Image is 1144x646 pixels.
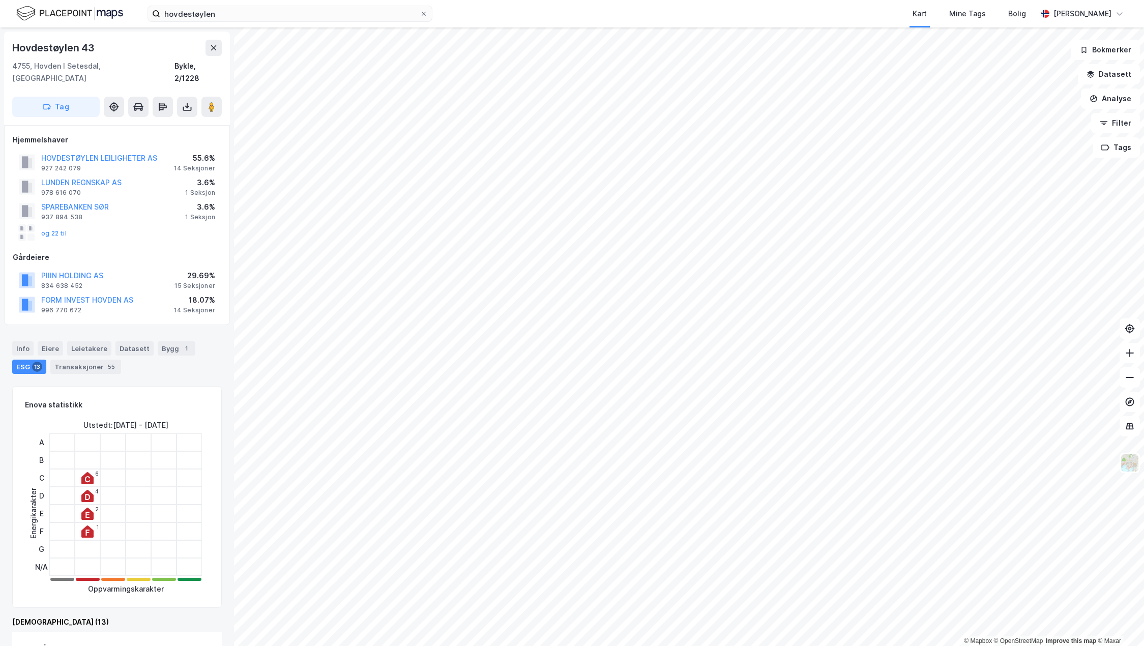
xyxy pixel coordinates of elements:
[41,189,81,197] div: 978 616 070
[12,360,46,374] div: ESG
[913,8,927,20] div: Kart
[13,251,221,263] div: Gårdeiere
[35,451,48,469] div: B
[12,97,100,117] button: Tag
[83,419,168,431] div: Utstedt : [DATE] - [DATE]
[35,558,48,576] div: N/A
[32,362,42,372] div: 13
[185,213,215,221] div: 1 Seksjon
[95,506,99,512] div: 2
[96,524,99,530] div: 1
[1120,453,1139,473] img: Z
[50,360,121,374] div: Transaksjoner
[106,362,117,372] div: 55
[12,60,174,84] div: 4755, Hovden I Setesdal, [GEOGRAPHIC_DATA]
[1081,89,1140,109] button: Analyse
[1093,137,1140,158] button: Tags
[160,6,420,21] input: Søk på adresse, matrikkel, gårdeiere, leietakere eller personer
[41,213,82,221] div: 937 894 538
[12,341,34,356] div: Info
[174,282,215,290] div: 15 Seksjoner
[1091,113,1140,133] button: Filter
[174,306,215,314] div: 14 Seksjoner
[16,5,123,22] img: logo.f888ab2527a4732fd821a326f86c7f29.svg
[95,488,99,494] div: 4
[174,294,215,306] div: 18.07%
[12,40,97,56] div: Hovdestøylen 43
[38,341,63,356] div: Eiere
[25,399,82,411] div: Enova statistikk
[1046,637,1096,644] a: Improve this map
[174,60,222,84] div: Bykle, 2/1228
[35,433,48,451] div: A
[41,306,81,314] div: 996 770 672
[185,189,215,197] div: 1 Seksjon
[88,583,164,595] div: Oppvarmingskarakter
[181,343,191,354] div: 1
[41,282,82,290] div: 834 638 452
[115,341,154,356] div: Datasett
[949,8,986,20] div: Mine Tags
[174,152,215,164] div: 55.6%
[35,487,48,505] div: D
[1093,597,1144,646] iframe: Chat Widget
[994,637,1043,644] a: OpenStreetMap
[35,522,48,540] div: F
[1078,64,1140,84] button: Datasett
[1008,8,1026,20] div: Bolig
[35,469,48,487] div: C
[174,164,215,172] div: 14 Seksjoner
[1053,8,1111,20] div: [PERSON_NAME]
[27,488,40,539] div: Energikarakter
[185,177,215,189] div: 3.6%
[35,540,48,558] div: G
[1093,597,1144,646] div: Kontrollprogram for chat
[964,637,992,644] a: Mapbox
[174,270,215,282] div: 29.69%
[41,164,81,172] div: 927 242 079
[95,471,99,477] div: 6
[185,201,215,213] div: 3.6%
[67,341,111,356] div: Leietakere
[158,341,195,356] div: Bygg
[35,505,48,522] div: E
[12,616,222,628] div: [DEMOGRAPHIC_DATA] (13)
[1071,40,1140,60] button: Bokmerker
[13,134,221,146] div: Hjemmelshaver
